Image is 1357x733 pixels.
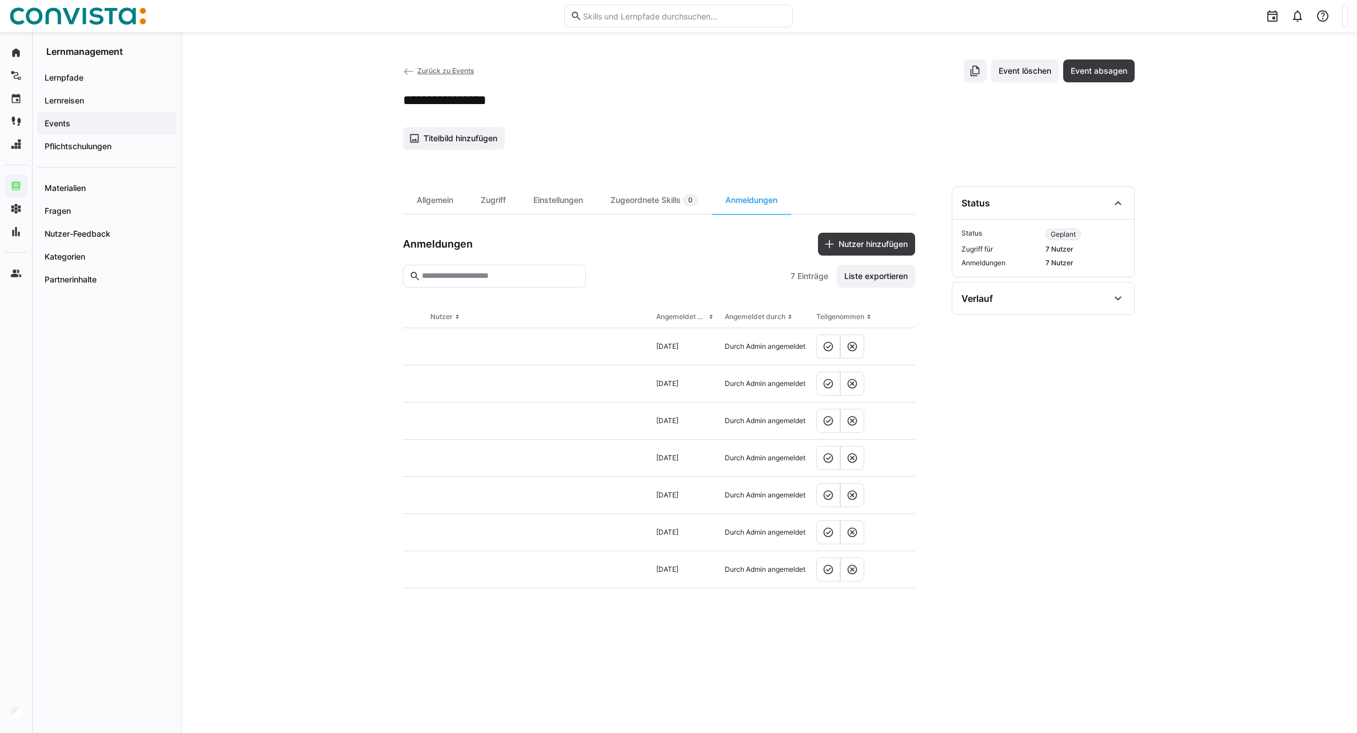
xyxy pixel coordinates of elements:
[403,127,505,150] button: Titelbild hinzufügen
[656,379,678,388] span: [DATE]
[430,312,453,321] div: Nutzer
[688,196,693,205] span: 0
[725,416,805,425] span: Durch Admin angemeldet
[1063,59,1135,82] button: Event absagen
[961,258,1041,268] span: Anmeldungen
[837,265,915,288] button: Liste exportieren
[997,65,1053,77] span: Event löschen
[656,565,678,574] span: [DATE]
[843,270,909,282] span: Liste exportieren
[725,379,805,388] span: Durch Admin angemeldet
[656,312,707,321] div: Angemeldet am
[725,491,805,500] span: Durch Admin angemeldet
[816,312,864,321] div: Teilgenommen
[403,238,473,250] h3: Anmeldungen
[656,491,678,500] span: [DATE]
[837,238,909,250] span: Nutzer hinzufügen
[582,11,787,21] input: Skills und Lernpfade durchsuchen…
[656,528,678,537] span: [DATE]
[797,270,828,282] span: Einträge
[725,342,805,351] span: Durch Admin angemeldet
[1069,65,1129,77] span: Event absagen
[1051,230,1076,239] span: Geplant
[725,565,805,574] span: Durch Admin angemeldet
[656,453,678,463] span: [DATE]
[725,528,805,537] span: Durch Admin angemeldet
[403,66,474,75] a: Zurück zu Events
[597,186,712,214] div: Zugeordnete Skills
[725,453,805,463] span: Durch Admin angemeldet
[961,293,993,304] div: Verlauf
[520,186,597,214] div: Einstellungen
[1045,245,1125,254] span: 7 Nutzer
[725,312,785,321] div: Angemeldet durch
[961,245,1041,254] span: Zugriff für
[417,66,474,75] span: Zurück zu Events
[467,186,520,214] div: Zugriff
[712,186,791,214] div: Anmeldungen
[791,270,795,282] span: 7
[991,59,1059,82] button: Event löschen
[656,416,678,425] span: [DATE]
[961,229,1041,240] span: Status
[422,133,499,144] span: Titelbild hinzufügen
[1045,258,1125,268] span: 7 Nutzer
[403,186,467,214] div: Allgemein
[656,342,678,351] span: [DATE]
[818,233,915,256] button: Nutzer hinzufügen
[961,197,990,209] div: Status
